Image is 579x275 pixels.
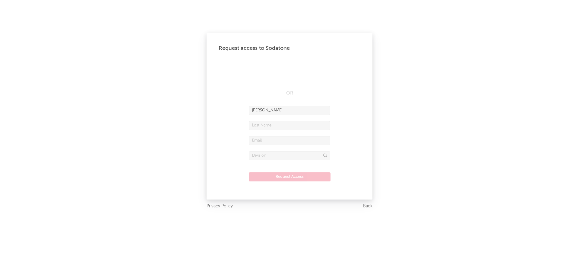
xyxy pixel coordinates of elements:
input: Division [249,151,330,160]
div: Request access to Sodatone [219,45,360,52]
input: Last Name [249,121,330,130]
a: Privacy Policy [207,203,233,210]
input: Email [249,136,330,145]
a: Back [363,203,372,210]
input: First Name [249,106,330,115]
button: Request Access [249,172,331,181]
div: OR [249,90,330,97]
